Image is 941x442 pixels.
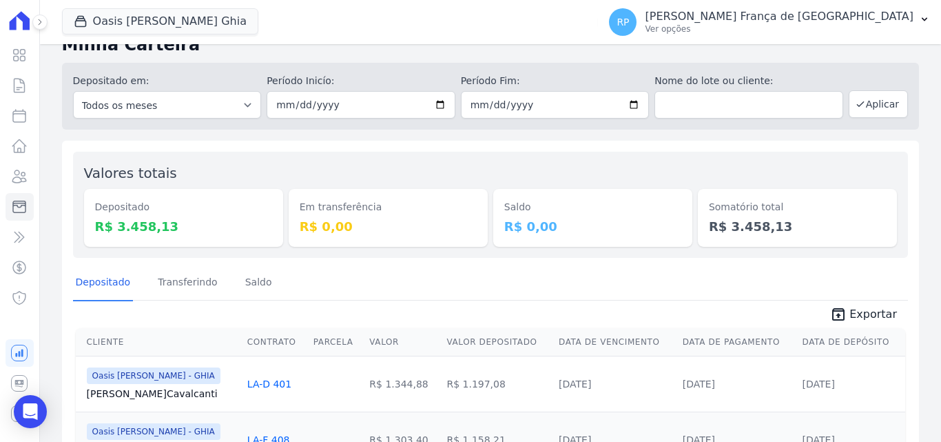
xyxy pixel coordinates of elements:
[242,265,275,301] a: Saldo
[73,265,134,301] a: Depositado
[441,328,553,356] th: Valor Depositado
[87,387,236,401] a: [PERSON_NAME]Cavalcanti
[709,200,886,214] dt: Somatório total
[849,90,908,118] button: Aplicar
[803,379,835,390] a: [DATE]
[645,23,913,34] p: Ver opções
[87,423,220,440] span: Oasis [PERSON_NAME] - GHIA
[819,306,908,325] a: unarchive Exportar
[709,217,886,236] dd: R$ 3.458,13
[504,200,681,214] dt: Saldo
[14,395,47,428] div: Open Intercom Messenger
[300,217,477,236] dd: R$ 0,00
[308,328,364,356] th: Parcela
[683,379,715,390] a: [DATE]
[849,306,897,323] span: Exportar
[62,32,919,57] h2: Minha Carteira
[645,10,913,23] p: [PERSON_NAME] França de [GEOGRAPHIC_DATA]
[364,328,441,356] th: Valor
[84,165,177,181] label: Valores totais
[87,368,220,384] span: Oasis [PERSON_NAME] - GHIA
[441,356,553,412] td: R$ 1.197,08
[62,8,258,34] button: Oasis [PERSON_NAME] Ghia
[73,75,149,86] label: Depositado em:
[155,265,220,301] a: Transferindo
[797,328,905,356] th: Data de Depósito
[300,200,477,214] dt: Em transferência
[654,74,843,88] label: Nome do lote ou cliente:
[364,356,441,412] td: R$ 1.344,88
[598,3,941,41] button: RP [PERSON_NAME] França de [GEOGRAPHIC_DATA] Ver opções
[617,17,629,27] span: RP
[504,217,681,236] dd: R$ 0,00
[677,328,797,356] th: Data de Pagamento
[559,379,591,390] a: [DATE]
[76,328,242,356] th: Cliente
[95,217,272,236] dd: R$ 3.458,13
[461,74,650,88] label: Período Fim:
[242,328,308,356] th: Contrato
[267,74,455,88] label: Período Inicío:
[95,200,272,214] dt: Depositado
[247,379,291,390] a: LA-D 401
[830,306,847,323] i: unarchive
[553,328,677,356] th: Data de Vencimento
